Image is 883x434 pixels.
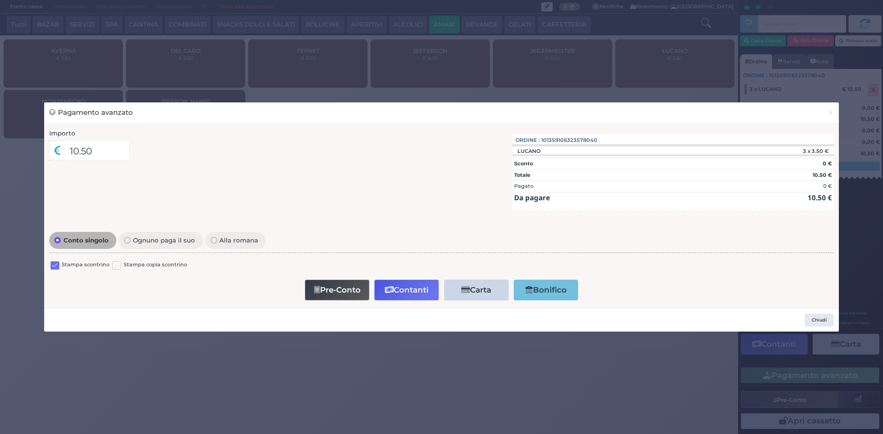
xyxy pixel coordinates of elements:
[305,280,369,300] button: Pre-Conto
[62,261,109,270] label: Stampa scontrino
[823,160,832,167] strong: 0 €
[512,148,545,154] div: LUCANO
[514,160,533,167] strong: Sconto
[514,172,530,178] strong: Totale
[541,136,597,144] span: 101359106323578040
[828,107,834,118] span: ×
[444,280,509,300] button: Carta
[516,136,540,144] span: Ordine :
[514,182,533,190] div: Pagato
[61,237,111,243] span: Conto singolo
[823,102,839,123] button: Chiudi
[49,107,133,118] h3: Pagamento avanzato
[805,314,834,327] button: Chiudi
[753,148,834,154] div: 3 x 3.50 €
[813,172,832,178] strong: 10.50 €
[64,141,130,161] input: Es. 30.99
[514,193,550,202] strong: Da pagare
[374,280,439,300] button: Contanti
[49,129,75,138] label: Importo
[131,237,198,243] span: Ognuno paga il suo
[124,261,187,270] label: Stampa copia scontrino
[514,280,578,300] button: Bonifico
[823,182,832,190] div: 0 €
[217,237,261,243] span: Alla romana
[808,193,832,202] strong: 10.50 €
